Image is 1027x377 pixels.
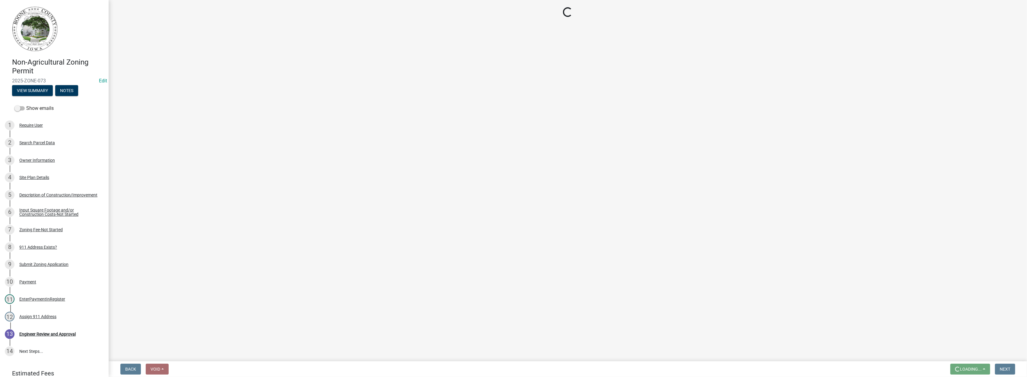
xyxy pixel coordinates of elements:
div: Submit Zoning Application [19,262,68,267]
span: Next [1000,367,1010,372]
span: Void [151,367,160,372]
div: 10 [5,277,14,287]
wm-modal-confirm: Summary [12,88,53,93]
div: Payment [19,280,36,284]
h4: Non-Agricultural Zoning Permit [12,58,104,75]
div: 13 [5,329,14,339]
button: Back [120,364,141,375]
div: 12 [5,312,14,321]
div: Require User [19,123,43,127]
wm-modal-confirm: Notes [55,88,78,93]
div: Owner Information [19,158,55,162]
div: Input Square Footage and/or Construction Costs-Not Started [19,208,99,216]
div: Zoning Fee-Not Started [19,228,63,232]
span: Back [125,367,136,372]
div: 911 Address Exists? [19,245,57,249]
span: 2025-ZONE-073 [12,78,97,84]
button: Void [146,364,169,375]
div: Search Parcel Data [19,141,55,145]
div: EnterPaymentInRegister [19,297,65,301]
div: 8 [5,242,14,252]
label: Show emails [14,105,54,112]
div: 2 [5,138,14,148]
button: Next [995,364,1015,375]
div: Engineer Review and Approval [19,332,76,336]
div: 14 [5,347,14,356]
div: Description of Construction/Improvement [19,193,97,197]
img: Boone County, Iowa [12,6,58,52]
div: Site Plan Details [19,175,49,180]
div: Assign 911 Address [19,315,56,319]
div: 9 [5,260,14,269]
button: View Summary [12,85,53,96]
div: 5 [5,190,14,200]
button: Notes [55,85,78,96]
div: 4 [5,173,14,182]
span: Loading... [960,367,982,372]
div: 6 [5,207,14,217]
button: Loading... [950,364,990,375]
div: 1 [5,120,14,130]
div: 3 [5,155,14,165]
a: Edit [99,78,107,84]
wm-modal-confirm: Edit Application Number [99,78,107,84]
div: 11 [5,294,14,304]
div: 7 [5,225,14,235]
